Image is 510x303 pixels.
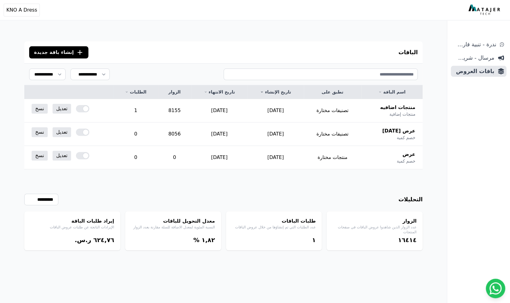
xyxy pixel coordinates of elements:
[333,236,416,244] div: ١٦٤١٤
[255,89,296,95] a: تاريخ الإنشاء
[75,236,91,244] span: ر.س.
[121,89,151,95] a: الطلبات
[30,225,114,230] p: الإيرادات الناتجة عن طلبات عروض الباقات
[453,67,494,76] span: باقات العروض
[158,146,191,169] td: 0
[191,99,248,122] td: [DATE]
[131,217,215,225] h4: معدل التحويل للباقات
[32,104,48,114] a: نسخ
[389,111,415,117] span: منتجات إضافية
[232,217,316,225] h4: طلبات الباقات
[304,85,361,99] th: تطبق على
[397,135,415,141] span: خصم كمية
[248,122,304,146] td: [DATE]
[131,225,215,230] p: النسبة المئوية لمعدل الاضافة للسلة مقارنة بعدد الزوار
[232,225,316,230] p: عدد الطلبات التي تم إنشاؤها من خلال عروض الباقات
[32,127,48,137] a: نسخ
[453,54,494,62] span: مرسال - شريط دعاية
[368,89,415,95] a: اسم الباقة
[304,146,361,169] td: منتجات مختارة
[232,236,316,244] div: ١
[398,48,418,57] h3: الباقات
[304,122,361,146] td: تصنيفات مختارة
[333,217,416,225] h4: الزوار
[158,99,191,122] td: 8155
[248,99,304,122] td: [DATE]
[398,195,423,204] h3: التحليلات
[468,5,501,16] img: MatajerTech Logo
[114,122,158,146] td: 0
[158,85,191,99] th: الزوار
[397,158,415,164] span: خصم كمية
[304,99,361,122] td: تصنيفات مختارة
[53,104,71,114] a: تعديل
[6,6,37,14] span: KNO A Dress
[4,4,40,16] button: KNO A Dress
[333,225,416,234] p: عدد الزوار الذين شاهدوا عروض الباقات في صفحات المنتجات
[158,122,191,146] td: 8056
[402,151,415,158] span: عرض
[382,127,415,135] span: عرض [DATE]
[53,151,71,160] a: تعديل
[248,146,304,169] td: [DATE]
[93,236,114,244] bdi: ٦٢٤,٧٦
[191,122,248,146] td: [DATE]
[30,217,114,225] h4: إيراد طلبات الباقة
[34,49,74,56] span: إنشاء باقة جديدة
[380,104,415,111] span: منتجات اضافيه
[453,40,496,49] span: ندرة - تنبية قارب علي النفاذ
[193,236,199,244] span: %
[198,89,240,95] a: تاريخ الانتهاء
[201,236,215,244] bdi: ١,٨٢
[191,146,248,169] td: [DATE]
[114,146,158,169] td: 0
[53,127,71,137] a: تعديل
[29,46,88,58] button: إنشاء باقة جديدة
[32,151,48,160] a: نسخ
[114,99,158,122] td: 1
